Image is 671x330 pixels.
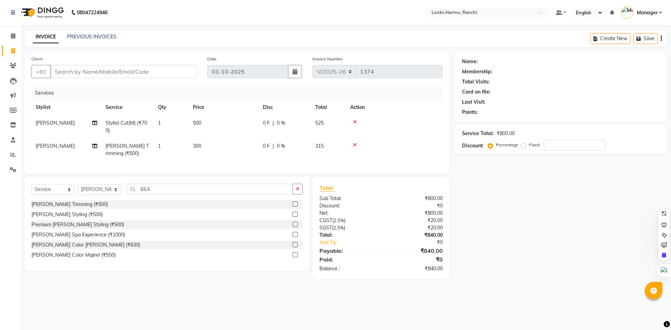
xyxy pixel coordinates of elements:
[496,142,518,148] label: Percentage
[381,232,448,239] div: ₹840.00
[334,218,344,223] span: 2.5%
[314,210,381,217] div: Net:
[529,142,540,148] label: Fixed
[381,224,448,232] div: ₹20.00
[314,232,381,239] div: Total:
[633,33,658,44] button: Save
[158,143,161,149] span: 1
[31,251,116,259] div: [PERSON_NAME] Color Majirel (₹550)
[314,195,381,202] div: Sub Total:
[127,184,293,195] input: Search or Scan
[77,3,108,22] b: 08047224946
[67,34,116,40] a: PREVIOUS INVOICES
[32,87,448,100] div: Services
[319,225,332,231] span: SGST
[31,100,101,115] th: Stylist
[314,224,381,232] div: ( )
[273,142,274,150] span: |
[637,9,658,16] span: Manager
[18,3,66,22] img: logo
[381,210,448,217] div: ₹800.00
[189,100,259,115] th: Price
[31,65,51,78] button: +91
[462,130,494,137] div: Service Total:
[314,217,381,224] div: ( )
[259,100,311,115] th: Disc
[497,130,515,137] div: ₹800.00
[590,33,630,44] button: Create New
[319,184,335,192] span: Total
[193,143,201,149] span: 300
[462,68,492,75] div: Membership:
[381,202,448,210] div: ₹0
[621,6,633,19] img: Manager
[31,201,108,208] div: [PERSON_NAME] Trimming (₹500)
[50,65,197,78] input: Search by Name/Mobile/Email/Code
[333,225,344,230] span: 2.5%
[312,56,343,62] label: Invoice Number
[277,142,285,150] span: 0 %
[462,142,484,149] div: Discount:
[31,221,124,228] div: Premium [PERSON_NAME] Styling (₹500)
[207,56,217,62] label: Date
[319,217,332,223] span: CGST
[314,255,381,264] div: Paid:
[263,119,270,127] span: 0 F
[314,239,392,246] a: Add Tip
[392,239,448,246] div: ₹0
[381,255,448,264] div: ₹0
[31,56,43,62] label: Client
[158,120,161,126] span: 1
[314,247,381,255] div: Payable:
[462,109,478,116] div: Points:
[193,120,201,126] span: 500
[315,120,324,126] span: 525
[31,211,103,218] div: [PERSON_NAME] Styling (₹500)
[462,58,478,65] div: Name:
[462,88,491,96] div: Card on file:
[642,302,664,323] iframe: chat widget
[315,143,324,149] span: 315
[31,241,140,249] div: [PERSON_NAME] Color [PERSON_NAME] (₹630)
[277,119,285,127] span: 0 %
[106,143,149,156] span: [PERSON_NAME] Trimming (₹500)
[462,78,490,86] div: Total Visits:
[106,120,147,133] span: Stylist Cut(M) (₹700)
[314,202,381,210] div: Discount:
[33,31,59,43] a: INVOICE
[462,98,485,106] div: Last Visit:
[263,142,270,150] span: 0 F
[381,217,448,224] div: ₹20.00
[346,100,443,115] th: Action
[311,100,346,115] th: Total
[273,119,274,127] span: |
[36,143,75,149] span: [PERSON_NAME]
[381,195,448,202] div: ₹800.00
[36,120,75,126] span: [PERSON_NAME]
[31,231,125,239] div: [PERSON_NAME] Spa Experience (₹1000)
[381,247,448,255] div: ₹840.00
[154,100,189,115] th: Qty
[101,100,154,115] th: Service
[381,265,448,272] div: ₹840.00
[314,265,381,272] div: Balance :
